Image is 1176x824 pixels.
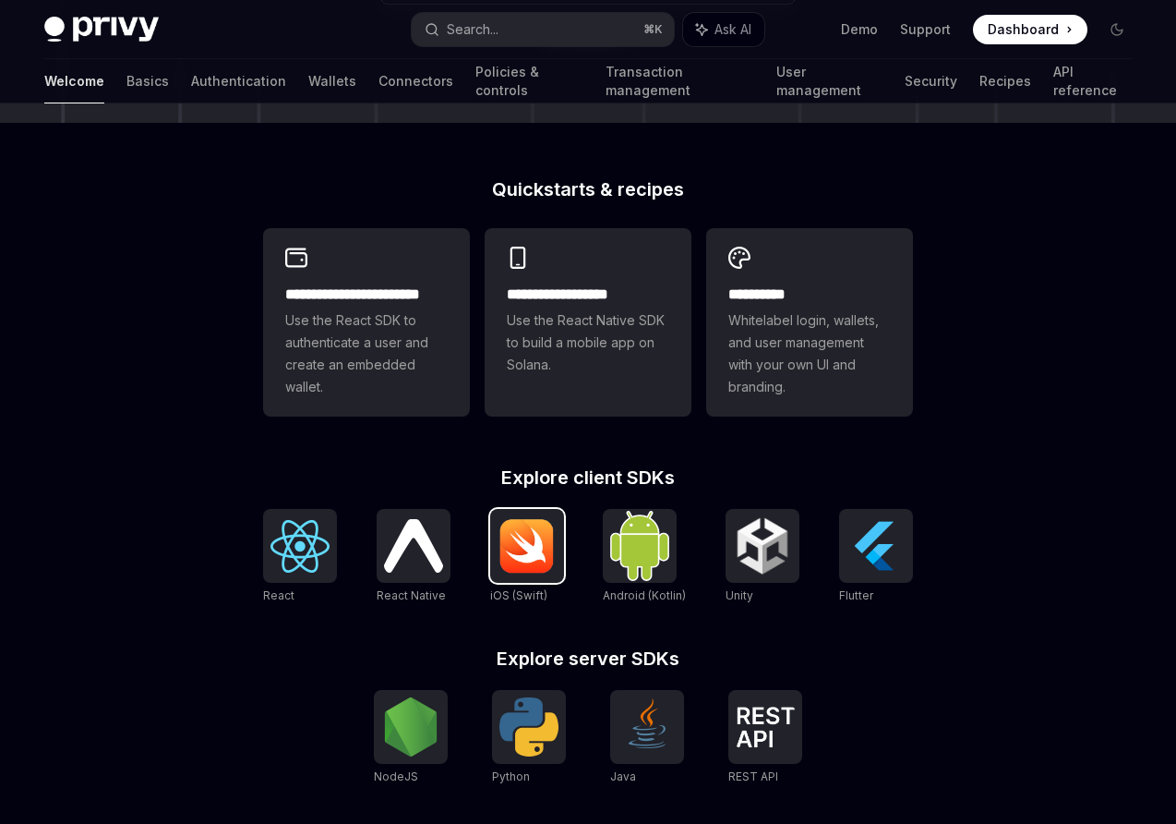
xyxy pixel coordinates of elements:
[485,228,691,417] a: **** **** **** ***Use the React Native SDK to build a mobile app on Solana.
[475,59,583,103] a: Policies & controls
[492,690,566,786] a: PythonPython
[499,697,558,757] img: Python
[706,228,913,417] a: **** *****Whitelabel login, wallets, and user management with your own UI and branding.
[618,697,677,757] img: Java
[733,516,792,576] img: Unity
[841,20,878,39] a: Demo
[263,588,294,602] span: React
[610,690,684,786] a: JavaJava
[126,59,169,103] a: Basics
[1102,15,1132,44] button: Toggle dark mode
[490,588,547,602] span: iOS (Swift)
[308,59,356,103] a: Wallets
[736,707,795,747] img: REST API
[381,697,440,757] img: NodeJS
[374,769,418,783] span: NodeJS
[900,20,951,39] a: Support
[263,180,913,199] h2: Quickstarts & recipes
[603,509,686,605] a: Android (Kotlin)Android (Kotlin)
[377,509,450,605] a: React NativeReact Native
[374,690,448,786] a: NodeJSNodeJS
[44,59,104,103] a: Welcome
[412,13,674,46] button: Search...⌘K
[44,17,159,42] img: dark logo
[683,13,764,46] button: Ask AI
[384,519,443,572] img: React Native
[507,309,669,376] span: Use the React Native SDK to build a mobile app on Solana.
[263,509,337,605] a: ReactReact
[378,59,453,103] a: Connectors
[973,15,1087,44] a: Dashboard
[846,516,906,576] img: Flutter
[728,690,802,786] a: REST APIREST API
[726,588,753,602] span: Unity
[603,588,686,602] span: Android (Kotlin)
[610,511,669,580] img: Android (Kotlin)
[270,520,330,573] img: React
[263,468,913,487] h2: Explore client SDKs
[839,588,873,602] span: Flutter
[726,509,799,605] a: UnityUnity
[191,59,286,103] a: Authentication
[1053,59,1132,103] a: API reference
[285,309,448,398] span: Use the React SDK to authenticate a user and create an embedded wallet.
[988,20,1059,39] span: Dashboard
[447,18,498,41] div: Search...
[492,769,530,783] span: Python
[979,59,1031,103] a: Recipes
[377,588,446,602] span: React Native
[263,649,913,668] h2: Explore server SDKs
[776,59,882,103] a: User management
[498,518,557,574] img: iOS (Swift)
[728,309,891,398] span: Whitelabel login, wallets, and user management with your own UI and branding.
[490,509,564,605] a: iOS (Swift)iOS (Swift)
[728,769,778,783] span: REST API
[839,509,913,605] a: FlutterFlutter
[606,59,754,103] a: Transaction management
[610,769,636,783] span: Java
[905,59,957,103] a: Security
[643,22,663,37] span: ⌘ K
[714,20,751,39] span: Ask AI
